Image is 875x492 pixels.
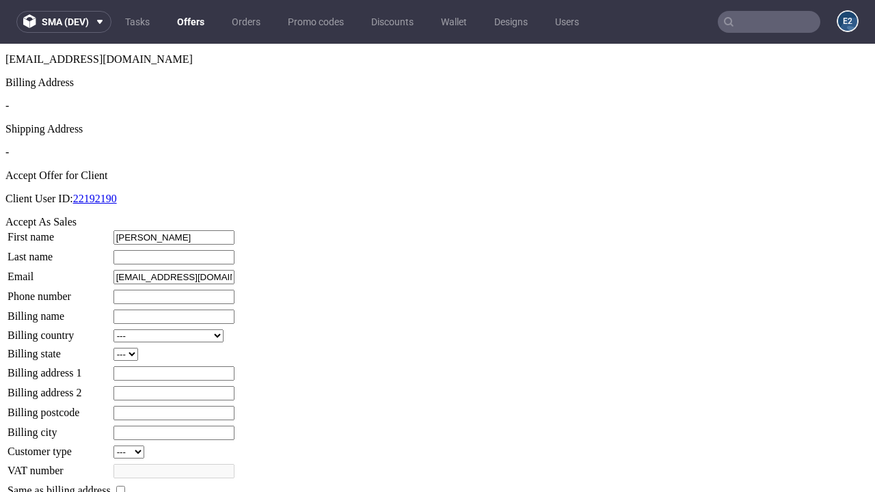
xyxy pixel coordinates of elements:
td: Billing city [7,381,111,397]
div: Shipping Address [5,79,870,92]
button: sma (dev) [16,11,111,33]
p: Client User ID: [5,149,870,161]
td: Email [7,225,111,241]
td: Billing postcode [7,361,111,377]
a: Discounts [363,11,422,33]
td: Billing state [7,303,111,318]
td: Billing name [7,265,111,281]
a: Offers [169,11,213,33]
a: Orders [224,11,269,33]
div: Billing Address [5,33,870,45]
td: Same as billing address [7,439,111,454]
td: VAT number [7,420,111,435]
span: sma (dev) [42,17,89,27]
td: First name [7,186,111,202]
a: Users [547,11,587,33]
td: Billing country [7,285,111,299]
a: Promo codes [280,11,352,33]
td: Customer type [7,401,111,415]
td: Last name [7,206,111,221]
td: Billing address 1 [7,322,111,338]
td: Phone number [7,245,111,261]
figcaption: e2 [838,12,857,31]
span: - [5,102,9,114]
div: Accept Offer for Client [5,126,870,138]
div: Accept As Sales [5,172,870,184]
span: [EMAIL_ADDRESS][DOMAIN_NAME] [5,10,193,21]
a: Designs [486,11,536,33]
a: Wallet [433,11,475,33]
span: - [5,56,9,68]
a: Tasks [117,11,158,33]
a: 22192190 [73,149,117,161]
td: Billing address 2 [7,342,111,357]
